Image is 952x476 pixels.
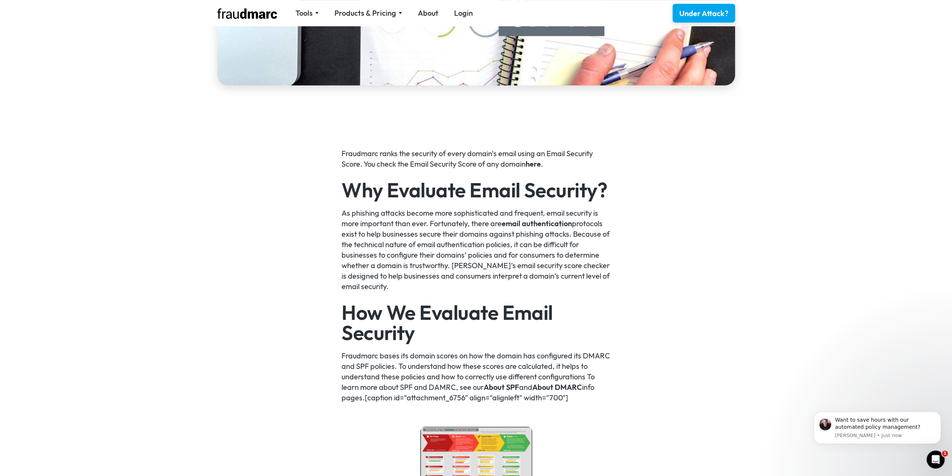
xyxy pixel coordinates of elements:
[673,4,735,22] a: Under Attack?
[342,302,610,343] h2: How We Evaluate Email Security
[342,208,610,292] p: As phishing attacks become more sophisticated and frequent, email security is more important than...
[342,148,610,169] p: Fraudmarc ranks the security of every domain's email using an Email Security Score. You check the...
[342,180,610,200] h2: Why Evaluate Email Security?
[418,8,438,18] a: About
[532,382,582,392] a: About DMARC
[802,400,952,456] iframe: Intercom notifications message
[502,219,572,228] a: email authentication
[679,8,728,19] div: Under Attack?
[334,8,396,18] div: Products & Pricing
[484,382,519,392] a: About SPF
[942,451,948,457] span: 1
[526,159,541,169] a: here
[296,8,313,18] div: Tools
[454,8,473,18] a: Login
[927,451,945,469] iframe: Intercom live chat
[296,8,319,18] div: Tools
[342,351,610,403] p: Fraudmarc bases its domain scores on how the domain has configured its DMARC and SPF policies. To...
[334,8,402,18] div: Products & Pricing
